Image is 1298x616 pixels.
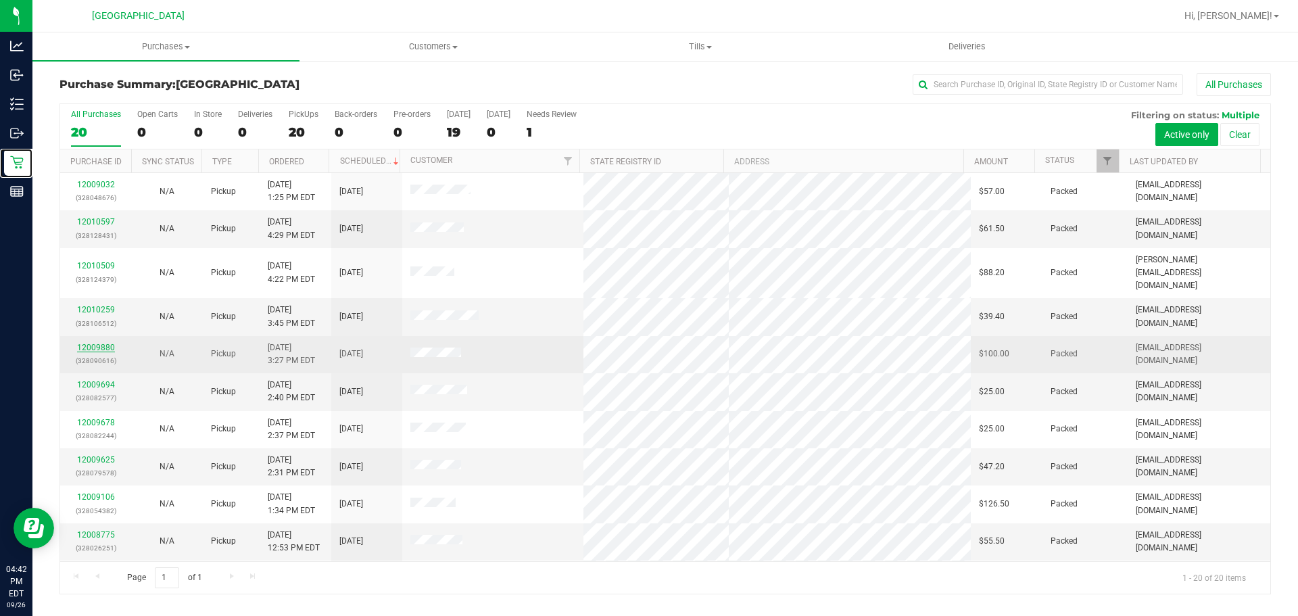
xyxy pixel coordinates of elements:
[339,310,363,323] span: [DATE]
[567,32,834,61] a: Tills
[913,74,1183,95] input: Search Purchase ID, Original ID, State Registry ID or Customer Name...
[527,124,577,140] div: 1
[116,567,213,588] span: Page of 1
[211,460,236,473] span: Pickup
[1130,157,1198,166] a: Last Updated By
[68,273,123,286] p: (328124379)
[10,156,24,169] inline-svg: Retail
[1051,185,1078,198] span: Packed
[160,387,174,396] span: Not Applicable
[487,124,510,140] div: 0
[92,10,185,22] span: [GEOGRAPHIC_DATA]
[289,110,318,119] div: PickUps
[160,385,174,398] button: N/A
[527,110,577,119] div: Needs Review
[142,157,194,166] a: Sync Status
[137,110,178,119] div: Open Carts
[160,312,174,321] span: Not Applicable
[393,124,431,140] div: 0
[211,310,236,323] span: Pickup
[268,304,315,329] span: [DATE] 3:45 PM EDT
[68,317,123,330] p: (328106512)
[1136,491,1262,517] span: [EMAIL_ADDRESS][DOMAIN_NAME]
[1051,460,1078,473] span: Packed
[10,68,24,82] inline-svg: Inbound
[1155,123,1218,146] button: Active only
[160,224,174,233] span: Not Applicable
[32,41,299,53] span: Purchases
[339,423,363,435] span: [DATE]
[1136,179,1262,204] span: [EMAIL_ADDRESS][DOMAIN_NAME]
[1051,348,1078,360] span: Packed
[289,124,318,140] div: 20
[335,110,377,119] div: Back-orders
[77,217,115,227] a: 12010597
[1051,423,1078,435] span: Packed
[77,530,115,540] a: 12008775
[71,124,121,140] div: 20
[567,41,833,53] span: Tills
[1136,379,1262,404] span: [EMAIL_ADDRESS][DOMAIN_NAME]
[77,343,115,352] a: 12009880
[590,157,661,166] a: State Registry ID
[930,41,1004,53] span: Deliveries
[1136,454,1262,479] span: [EMAIL_ADDRESS][DOMAIN_NAME]
[447,124,471,140] div: 19
[160,424,174,433] span: Not Applicable
[68,191,123,204] p: (328048676)
[71,110,121,119] div: All Purchases
[339,385,363,398] span: [DATE]
[59,78,463,91] h3: Purchase Summary:
[979,460,1005,473] span: $47.20
[160,310,174,323] button: N/A
[160,423,174,435] button: N/A
[1197,73,1271,96] button: All Purchases
[70,157,122,166] a: Purchase ID
[268,260,315,285] span: [DATE] 4:22 PM EDT
[68,542,123,554] p: (328026251)
[979,185,1005,198] span: $57.00
[1136,254,1262,293] span: [PERSON_NAME][EMAIL_ADDRESS][DOMAIN_NAME]
[77,380,115,389] a: 12009694
[211,222,236,235] span: Pickup
[10,97,24,111] inline-svg: Inventory
[211,266,236,279] span: Pickup
[979,498,1009,511] span: $126.50
[1051,310,1078,323] span: Packed
[335,124,377,140] div: 0
[6,563,26,600] p: 04:42 PM EDT
[77,455,115,465] a: 12009625
[77,492,115,502] a: 12009106
[974,157,1008,166] a: Amount
[268,379,315,404] span: [DATE] 2:40 PM EDT
[160,268,174,277] span: Not Applicable
[238,124,272,140] div: 0
[1051,266,1078,279] span: Packed
[160,266,174,279] button: N/A
[1136,341,1262,367] span: [EMAIL_ADDRESS][DOMAIN_NAME]
[68,467,123,479] p: (328079578)
[176,78,299,91] span: [GEOGRAPHIC_DATA]
[68,392,123,404] p: (328082577)
[979,423,1005,435] span: $25.00
[268,216,315,241] span: [DATE] 4:29 PM EDT
[834,32,1101,61] a: Deliveries
[160,462,174,471] span: Not Applicable
[269,157,304,166] a: Ordered
[339,460,363,473] span: [DATE]
[68,504,123,517] p: (328054382)
[10,185,24,198] inline-svg: Reports
[1097,149,1119,172] a: Filter
[487,110,510,119] div: [DATE]
[77,418,115,427] a: 12009678
[1222,110,1259,120] span: Multiple
[194,124,222,140] div: 0
[1136,529,1262,554] span: [EMAIL_ADDRESS][DOMAIN_NAME]
[14,508,54,548] iframe: Resource center
[447,110,471,119] div: [DATE]
[77,180,115,189] a: 12009032
[1172,567,1257,588] span: 1 - 20 of 20 items
[238,110,272,119] div: Deliveries
[339,498,363,511] span: [DATE]
[340,156,402,166] a: Scheduled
